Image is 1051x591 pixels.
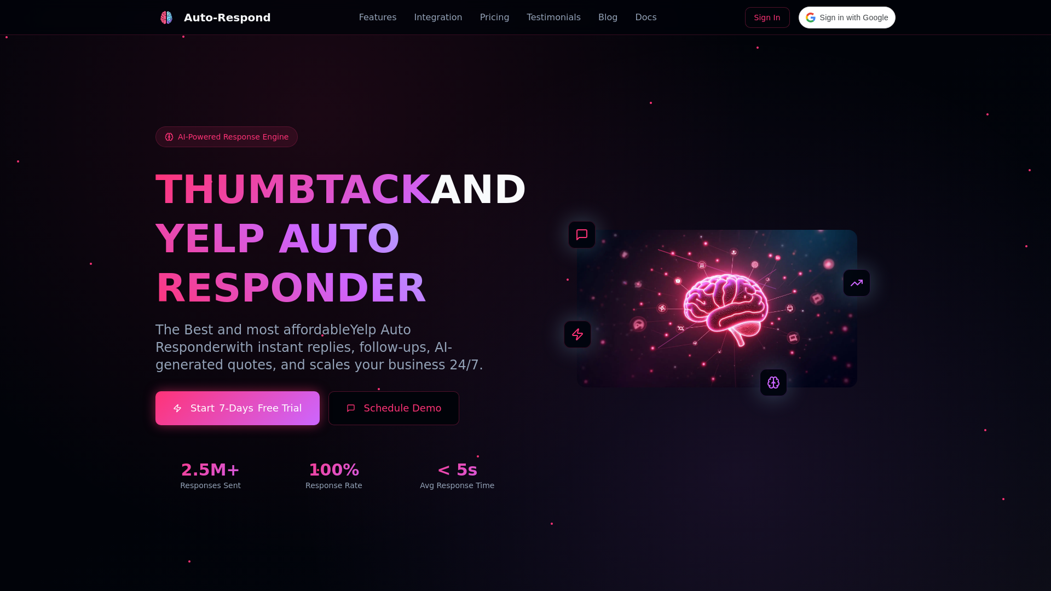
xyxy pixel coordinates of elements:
a: Integration [414,11,462,24]
div: 2.5M+ [155,460,265,480]
span: Sign in with Google [820,12,888,24]
a: Docs [635,11,656,24]
a: Blog [598,11,617,24]
a: Start7-DaysFree Trial [155,391,320,425]
div: Responses Sent [155,480,265,491]
span: Yelp Auto Responder [155,322,411,355]
div: < 5s [402,460,512,480]
div: Auto-Respond [184,10,271,25]
div: Sign in with Google [799,7,896,28]
span: THUMBTACK [155,166,430,212]
span: 7-Days [219,401,253,416]
a: Sign In [745,7,790,28]
div: Avg Response Time [402,480,512,491]
button: Schedule Demo [328,391,460,425]
p: The Best and most affordable with instant replies, follow-ups, AI-generated quotes, and scales yo... [155,321,512,374]
a: Testimonials [527,11,581,24]
span: AND [430,166,527,212]
img: AI Neural Network Brain [577,230,857,387]
a: Pricing [480,11,510,24]
a: Features [359,11,397,24]
h1: YELP AUTO RESPONDER [155,214,512,312]
span: AI-Powered Response Engine [178,131,288,142]
div: 100% [279,460,389,480]
img: Auto-Respond Logo [160,11,173,24]
a: Auto-Respond LogoAuto-Respond [155,7,271,28]
div: Response Rate [279,480,389,491]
